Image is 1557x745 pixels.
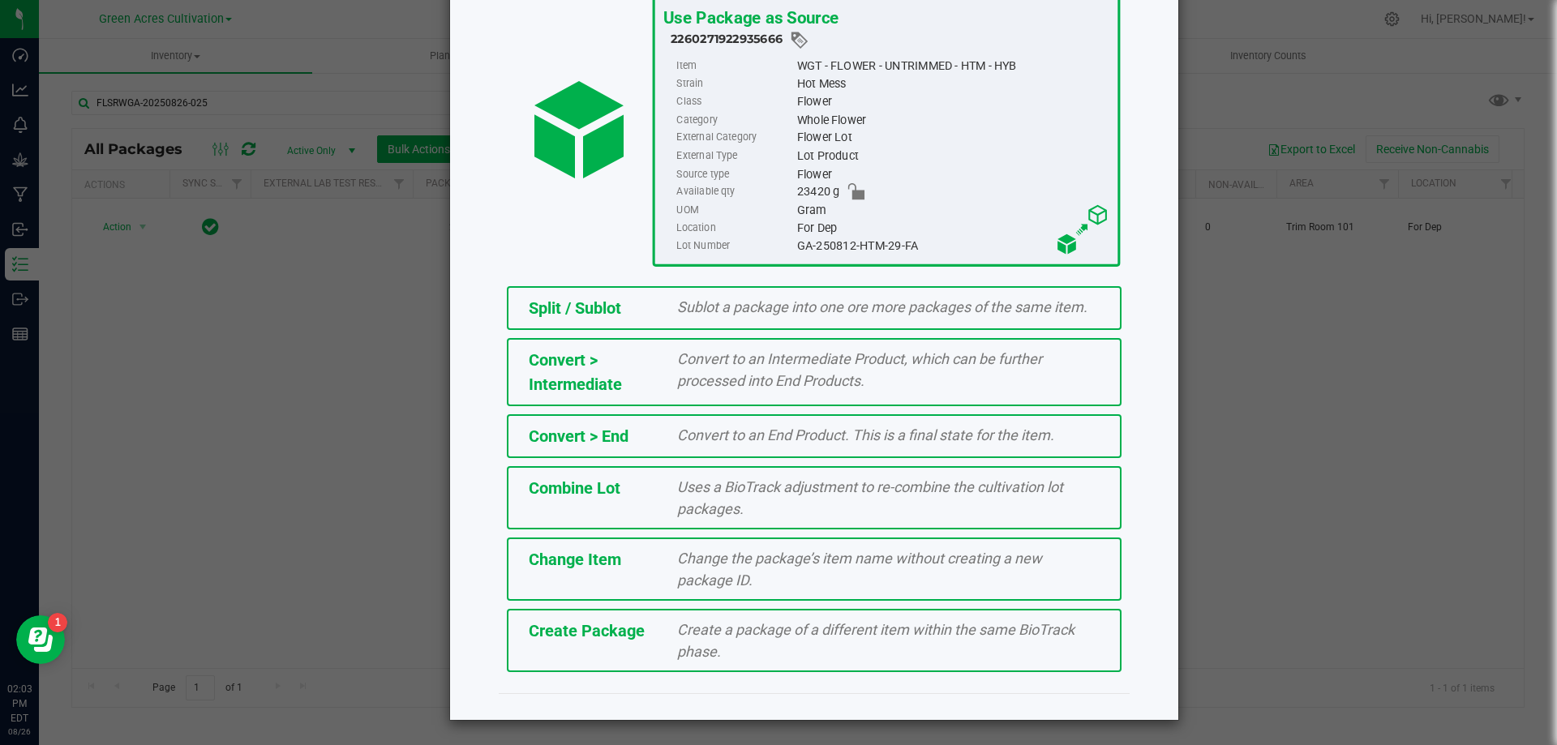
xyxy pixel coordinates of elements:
[796,111,1109,129] div: Whole Flower
[529,550,621,569] span: Change Item
[676,165,793,183] label: Source type
[676,57,793,75] label: Item
[796,165,1109,183] div: Flower
[676,93,793,111] label: Class
[796,75,1109,92] div: Hot Mess
[529,350,622,394] span: Convert > Intermediate
[796,93,1109,111] div: Flower
[676,201,793,219] label: UOM
[677,298,1087,315] span: Sublot a package into one ore more packages of the same item.
[796,129,1109,147] div: Flower Lot
[529,426,628,446] span: Convert > End
[663,7,838,28] span: Use Package as Source
[676,237,793,255] label: Lot Number
[677,550,1042,589] span: Change the package’s item name without creating a new package ID.
[677,621,1074,660] span: Create a package of a different item within the same BioTrack phase.
[676,147,793,165] label: External Type
[796,219,1109,237] div: For Dep
[796,57,1109,75] div: WGT - FLOWER - UNTRIMMED - HTM - HYB
[796,183,839,201] span: 23420 g
[676,129,793,147] label: External Category
[677,350,1042,389] span: Convert to an Intermediate Product, which can be further processed into End Products.
[796,237,1109,255] div: GA-250812-HTM-29-FA
[16,615,65,664] iframe: Resource center
[529,298,621,318] span: Split / Sublot
[796,201,1109,219] div: Gram
[529,478,620,498] span: Combine Lot
[48,613,67,632] iframe: Resource center unread badge
[671,30,1109,50] div: 2260271922935666
[676,183,793,201] label: Available qty
[796,147,1109,165] div: Lot Product
[676,75,793,92] label: Strain
[676,111,793,129] label: Category
[529,621,645,640] span: Create Package
[677,478,1063,517] span: Uses a BioTrack adjustment to re-combine the cultivation lot packages.
[677,426,1054,443] span: Convert to an End Product. This is a final state for the item.
[676,219,793,237] label: Location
